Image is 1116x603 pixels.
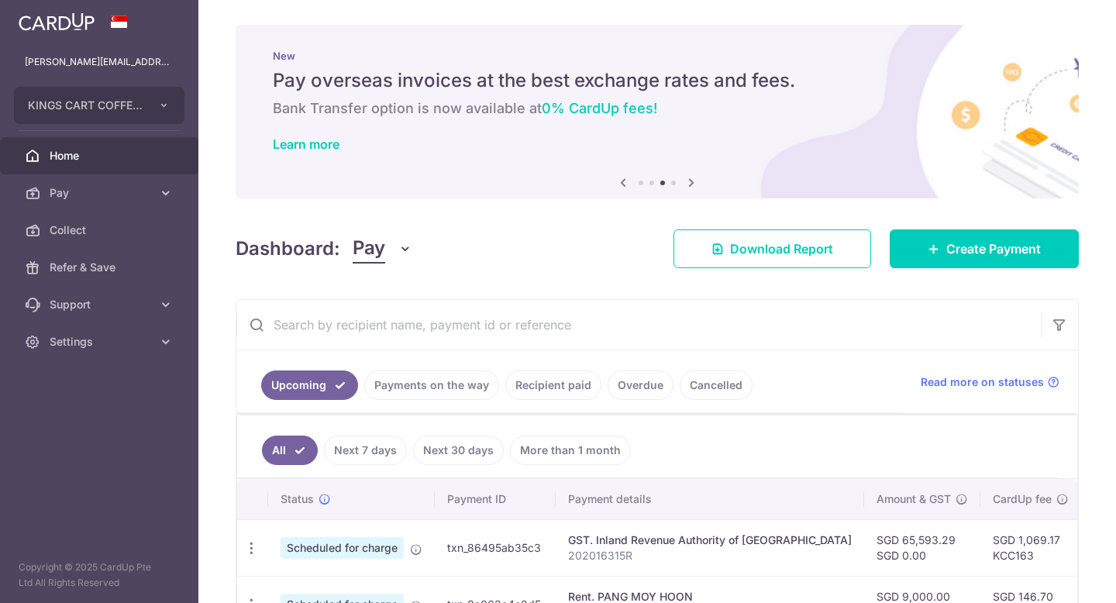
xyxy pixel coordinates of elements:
a: More than 1 month [510,436,631,465]
img: CardUp [19,12,95,31]
span: CardUp fee [993,491,1052,507]
h6: Bank Transfer option is now available at [273,99,1042,118]
iframe: 打开一个小组件，您可以在其中找到更多信息 [1020,556,1100,595]
h5: Pay overseas invoices at the best exchange rates and fees. [273,68,1042,93]
span: Collect [50,222,152,238]
a: Overdue [608,370,673,400]
div: GST. Inland Revenue Authority of [GEOGRAPHIC_DATA] [568,532,852,548]
span: Status [281,491,314,507]
span: Settings [50,334,152,350]
span: Scheduled for charge [281,537,404,559]
span: Refer & Save [50,260,152,275]
span: Pay [353,234,385,264]
a: Payments on the way [364,370,499,400]
span: Home [50,148,152,164]
span: Read more on statuses [921,374,1044,390]
a: Read more on statuses [921,374,1059,390]
a: Cancelled [680,370,753,400]
a: Next 7 days [324,436,407,465]
p: 202016315R [568,548,852,563]
a: Next 30 days [413,436,504,465]
a: Learn more [273,136,339,152]
button: Pay [353,234,412,264]
a: Recipient paid [505,370,601,400]
p: New [273,50,1042,62]
span: 0% CardUp fees! [542,100,657,116]
td: txn_86495ab35c3 [435,519,556,576]
th: Payment ID [435,479,556,519]
a: Upcoming [261,370,358,400]
a: All [262,436,318,465]
td: SGD 1,069.17 KCC163 [980,519,1081,576]
span: Amount & GST [877,491,951,507]
p: [PERSON_NAME][EMAIL_ADDRESS][DOMAIN_NAME] [25,54,174,70]
td: SGD 65,593.29 SGD 0.00 [864,519,980,576]
span: Support [50,297,152,312]
span: Pay [50,185,152,201]
input: Search by recipient name, payment id or reference [236,300,1041,350]
th: Payment details [556,479,864,519]
img: International Invoice Banner [236,25,1079,198]
span: Create Payment [946,239,1041,258]
span: KINGS CART COFFEE PTE. LTD. [28,98,143,113]
h4: Dashboard: [236,235,340,263]
a: Create Payment [890,229,1079,268]
button: KINGS CART COFFEE PTE. LTD. [14,87,184,124]
a: Download Report [673,229,871,268]
span: Download Report [730,239,833,258]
